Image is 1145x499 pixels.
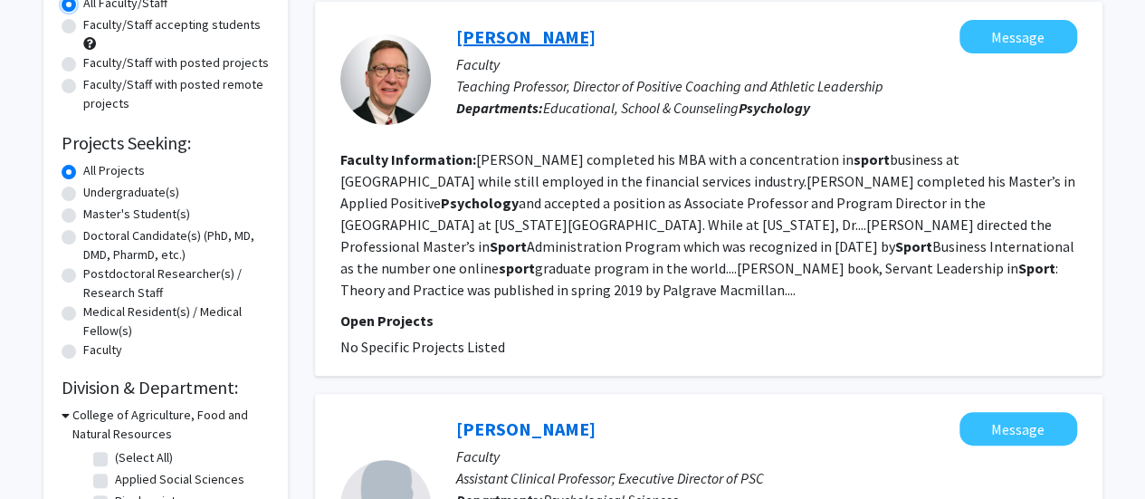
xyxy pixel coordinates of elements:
a: [PERSON_NAME] [456,417,596,440]
p: Open Projects [340,310,1077,331]
b: Faculty Information: [340,150,476,168]
b: Psychology [441,194,519,212]
fg-read-more: [PERSON_NAME] completed his MBA with a concentration in business at [GEOGRAPHIC_DATA] while still... [340,150,1075,299]
b: Departments: [456,99,543,117]
h3: College of Agriculture, Food and Natural Resources [72,406,270,444]
label: Faculty/Staff accepting students [83,15,261,34]
a: [PERSON_NAME] [456,25,596,48]
label: All Projects [83,161,145,180]
iframe: Chat [14,417,77,485]
b: Sport [1018,259,1055,277]
label: Master's Student(s) [83,205,190,224]
label: Faculty/Staff with posted remote projects [83,75,270,113]
label: Applied Social Sciences [115,470,244,489]
label: Undergraduate(s) [83,183,179,202]
h2: Projects Seeking: [62,132,270,154]
p: Teaching Professor, Director of Positive Coaching and Athletic Leadership [456,75,1077,97]
button: Message Gregory Sullivan [959,20,1077,53]
label: Faculty [83,341,122,360]
label: Doctoral Candidate(s) (PhD, MD, DMD, PharmD, etc.) [83,226,270,264]
span: No Specific Projects Listed [340,338,505,356]
label: Medical Resident(s) / Medical Fellow(s) [83,302,270,341]
b: sport [854,150,890,168]
label: Faculty/Staff with posted projects [83,53,269,72]
h2: Division & Department: [62,377,270,398]
b: Psychology [739,99,810,117]
p: Faculty [456,53,1077,75]
b: Sport [895,237,932,255]
button: Message Erin Bullett [959,412,1077,446]
b: Sport [490,237,527,255]
label: Postdoctoral Researcher(s) / Research Staff [83,264,270,302]
label: (Select All) [115,448,173,467]
b: sport [499,259,535,277]
p: Assistant Clinical Professor; Executive Director of PSC [456,467,1077,489]
span: Educational, School & Counseling [543,99,810,117]
p: Faculty [456,446,1077,467]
